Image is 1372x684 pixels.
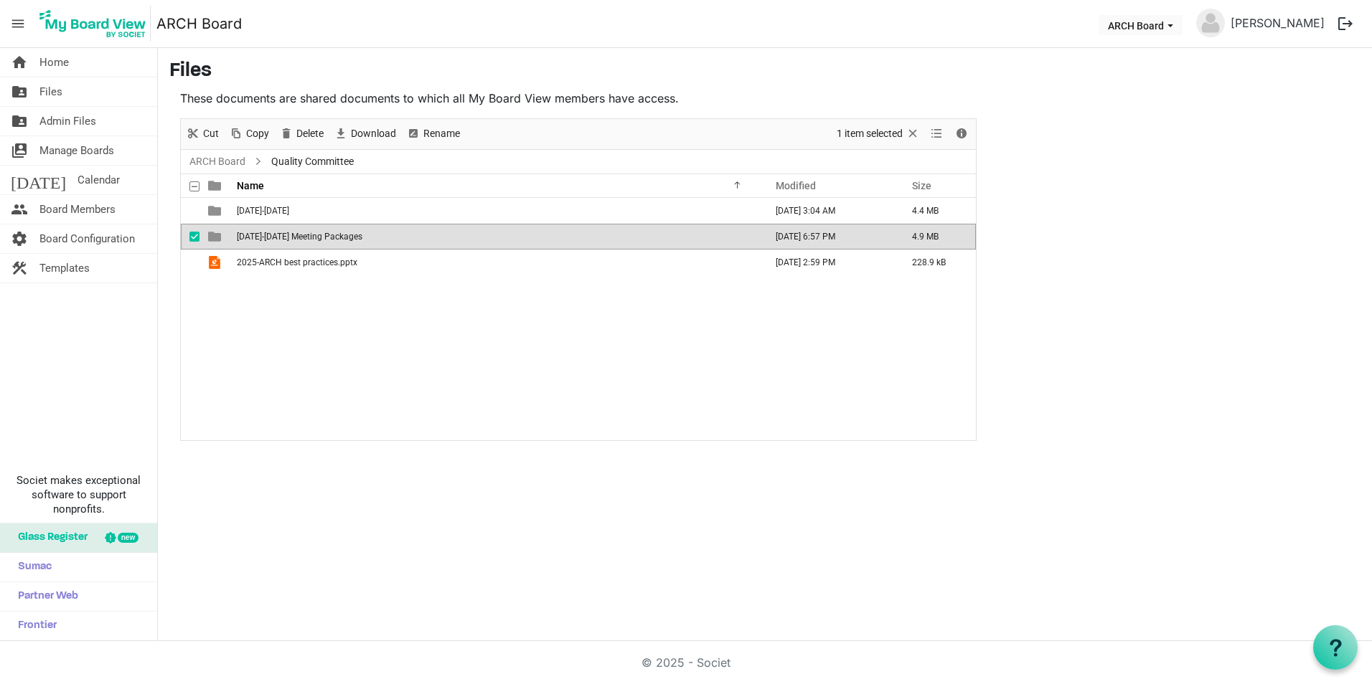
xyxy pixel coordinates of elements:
a: ARCH Board [156,9,242,38]
span: Templates [39,254,90,282]
span: Partner Web [11,582,78,611]
div: Copy [224,119,274,149]
td: February 03, 2024 3:04 AM column header Modified [761,198,897,224]
span: Delete [295,125,325,143]
span: Societ makes exceptional software to support nonprofits. [6,473,151,516]
div: Details [949,119,974,149]
td: 4.4 MB is template cell column header Size [897,198,976,224]
button: Download [332,125,399,143]
button: Delete [277,125,326,143]
span: Cut [202,125,220,143]
p: These documents are shared documents to which all My Board View members have access. [180,90,977,107]
button: Details [952,125,972,143]
img: no-profile-picture.svg [1196,9,1225,37]
td: 2023-2024 is template cell column header Name [232,198,761,224]
button: Copy [227,125,272,143]
td: is template cell column header type [199,224,232,250]
td: January 15, 2025 6:57 PM column header Modified [761,224,897,250]
button: View dropdownbutton [928,125,945,143]
span: construction [11,254,28,282]
div: Cut [181,119,224,149]
span: Board Configuration [39,224,135,253]
td: checkbox [181,250,199,275]
td: checkbox [181,198,199,224]
div: Rename [401,119,465,149]
span: 1 item selected [835,125,904,143]
span: Size [912,180,931,191]
td: checkbox [181,224,199,250]
span: [DATE] [11,166,66,194]
td: 2024-2025 Meeting Packages is template cell column header Name [232,224,761,250]
span: home [11,48,28,77]
h3: Files [169,60,1361,84]
a: ARCH Board [187,153,248,171]
span: Quality Committee [268,153,357,171]
div: Clear selection [832,119,925,149]
button: Rename [404,125,463,143]
span: Home [39,48,69,77]
span: settings [11,224,28,253]
span: Board Members [39,195,116,224]
span: Download [349,125,398,143]
span: folder_shared [11,107,28,136]
span: Rename [422,125,461,143]
span: [DATE]-[DATE] Meeting Packages [237,232,362,242]
span: Files [39,77,62,106]
span: switch_account [11,136,28,165]
span: Copy [245,125,271,143]
td: 228.9 kB is template cell column header Size [897,250,976,275]
td: September 17, 2025 2:59 PM column header Modified [761,250,897,275]
span: menu [4,10,32,37]
td: 4.9 MB is template cell column header Size [897,224,976,250]
div: Download [329,119,401,149]
span: Manage Boards [39,136,114,165]
div: View [925,119,949,149]
span: folder_shared [11,77,28,106]
button: Cut [184,125,222,143]
span: Calendar [77,166,120,194]
td: 2025-ARCH best practices.pptx is template cell column header Name [232,250,761,275]
span: Glass Register [11,523,88,552]
div: new [118,533,138,543]
a: My Board View Logo [35,6,156,42]
td: is template cell column header type [199,250,232,275]
a: © 2025 - Societ [642,655,730,670]
button: ARCH Board dropdownbutton [1099,15,1183,35]
span: people [11,195,28,224]
img: My Board View Logo [35,6,151,42]
td: is template cell column header type [199,198,232,224]
a: [PERSON_NAME] [1225,9,1330,37]
button: Selection [835,125,923,143]
span: Modified [776,180,816,191]
span: Frontier [11,612,57,640]
span: Name [237,180,264,191]
span: [DATE]-[DATE] [237,206,289,216]
span: Admin Files [39,107,96,136]
button: logout [1330,9,1361,39]
span: 2025-ARCH best practices.pptx [237,257,357,267]
span: Sumac [11,553,52,581]
div: Delete [274,119,329,149]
